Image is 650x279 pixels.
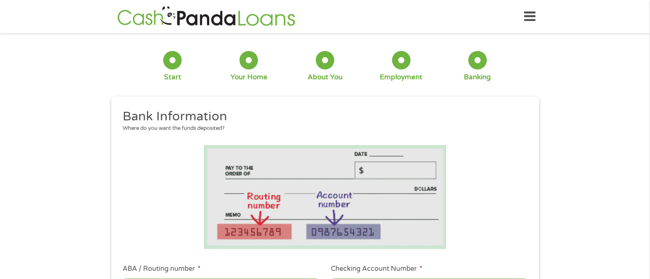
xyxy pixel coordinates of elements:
div: Start [164,73,181,82]
label: Checking Account Number [331,265,422,273]
div: Employment [380,73,422,82]
h2: Bank Information [123,108,521,125]
div: About You [308,73,342,82]
img: GetLoanNow Logo [115,5,298,28]
div: Your Home [230,73,267,82]
img: Routing number location [204,145,447,249]
div: Where do you want the funds deposited? [123,125,521,133]
div: Banking [464,73,491,82]
label: ABA / Routing number [123,265,201,273]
